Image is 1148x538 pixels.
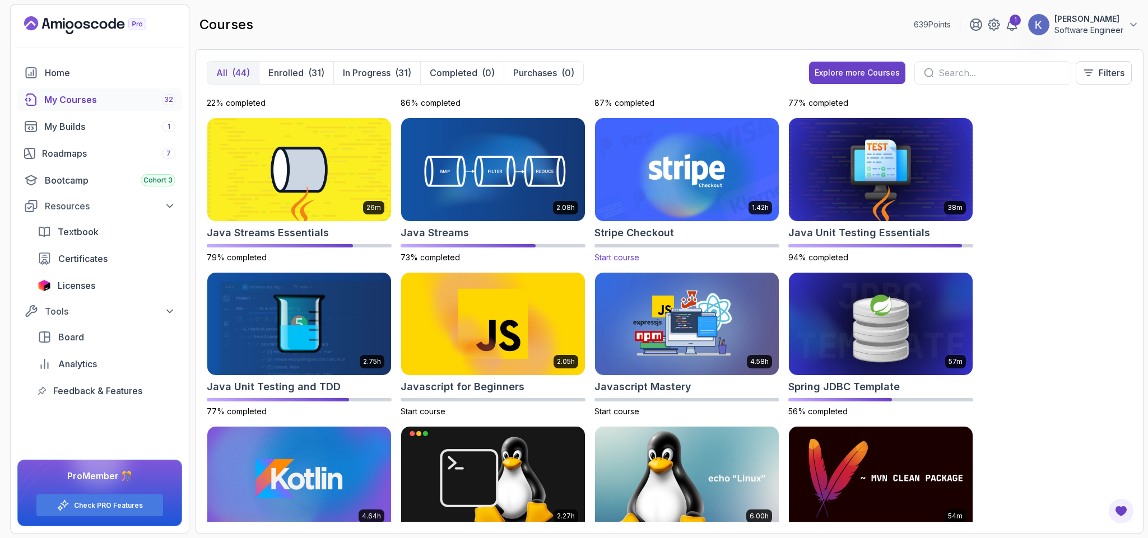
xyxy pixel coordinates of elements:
a: builds [17,115,182,138]
button: Check PRO Features [36,494,164,517]
a: roadmaps [17,142,182,165]
button: user profile image[PERSON_NAME]Software Engineer [1028,13,1139,36]
a: Check PRO Features [74,501,143,510]
p: 639 Points [914,19,951,30]
span: Board [58,330,84,344]
span: 77% completed [207,406,267,416]
span: 87% completed [594,98,654,107]
span: 86% completed [401,98,461,107]
p: Purchases [513,66,557,79]
a: analytics [31,353,182,375]
span: 56% completed [788,406,848,416]
h2: Java Unit Testing and TDD [207,379,341,395]
input: Search... [938,66,1062,79]
img: Javascript Mastery card [595,273,779,376]
div: Home [45,66,175,79]
p: Enrolled [268,66,304,79]
div: Resources [45,199,175,213]
div: (44) [232,66,250,79]
p: 2.27h [557,512,575,521]
a: home [17,62,182,84]
button: Filters [1076,61,1132,85]
img: Maven Essentials card [789,427,973,530]
img: Java Streams card [401,118,585,221]
span: Start course [594,406,639,416]
img: Java Unit Testing and TDD card [207,273,391,376]
span: 7 [166,149,171,158]
button: Open Feedback Button [1108,498,1135,525]
button: In Progress(31) [333,62,420,84]
h2: Stripe Checkout [594,225,674,241]
div: Explore more Courses [815,67,900,78]
button: Enrolled(31) [259,62,333,84]
a: Java Unit Testing and TDD card2.75hJava Unit Testing and TDD77% completed [207,272,392,418]
a: Java Unit Testing Essentials card38mJava Unit Testing Essentials94% completed [788,118,973,263]
span: Feedback & Features [53,384,142,397]
span: 22% completed [207,98,266,107]
span: 94% completed [788,252,848,262]
p: [PERSON_NAME] [1054,13,1123,25]
a: Landing page [24,16,172,34]
span: 79% completed [207,252,267,262]
div: (31) [395,66,411,79]
p: 2.75h [363,357,381,366]
button: Resources [17,196,182,216]
img: user profile image [1028,14,1049,35]
span: 73% completed [401,252,460,262]
span: Textbook [58,225,99,238]
button: Tools [17,301,182,321]
a: 1 [1005,18,1019,31]
p: All [216,66,227,79]
div: Bootcamp [45,174,175,187]
span: Certificates [58,252,108,265]
span: Licenses [58,279,95,292]
p: 4.58h [750,357,769,366]
img: Java Unit Testing Essentials card [789,118,973,221]
img: Linux for Professionals card [401,427,585,530]
span: Start course [401,406,445,416]
div: (0) [482,66,495,79]
div: Roadmaps [42,147,175,160]
p: 57m [949,357,963,366]
h2: Javascript for Beginners [401,379,524,395]
div: (31) [308,66,324,79]
div: 1 [1010,15,1021,26]
span: Start course [594,252,639,262]
img: Javascript for Beginners card [401,273,585,376]
a: courses [17,88,182,111]
h2: courses [199,16,253,34]
img: Stripe Checkout card [591,116,783,224]
button: Completed(0) [420,62,504,84]
p: 2.08h [556,203,575,212]
p: 54m [948,512,963,521]
button: Purchases(0) [504,62,583,84]
p: 38m [947,203,963,212]
p: Filters [1099,66,1124,79]
p: 6.00h [750,512,769,521]
span: 1 [168,122,170,131]
span: Analytics [58,357,97,371]
a: Java Streams card2.08hJava Streams73% completed [401,118,585,263]
h2: Spring JDBC Template [788,379,900,395]
button: All(44) [207,62,259,84]
div: My Courses [44,93,175,106]
span: 32 [164,95,173,104]
h2: Java Streams Essentials [207,225,329,241]
img: jetbrains icon [38,280,51,291]
p: In Progress [343,66,391,79]
a: certificates [31,247,182,270]
img: Kotlin for Beginners card [207,427,391,530]
h2: Javascript Mastery [594,379,691,395]
p: Software Engineer [1054,25,1123,36]
a: licenses [31,274,182,297]
p: 26m [366,203,381,212]
a: Spring JDBC Template card57mSpring JDBC Template56% completed [788,272,973,418]
span: 77% completed [788,98,848,107]
div: My Builds [44,120,175,133]
div: Tools [45,305,175,318]
button: Explore more Courses [809,62,905,84]
a: bootcamp [17,169,182,191]
img: Linux Fundamentals card [595,427,779,530]
p: 1.42h [752,203,769,212]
